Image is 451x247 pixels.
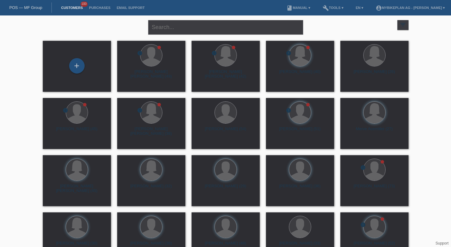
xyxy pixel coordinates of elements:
[286,50,291,57] div: unconfirmed, pending
[58,6,86,10] a: Customers
[286,50,291,56] i: error
[137,50,143,57] div: unconfirmed, pending
[48,126,106,136] div: [PERSON_NAME] (45)
[122,126,180,136] div: [PERSON_NAME] [PERSON_NAME] (38)
[197,69,255,79] div: [PERSON_NAME] [PERSON_NAME] (42)
[286,108,291,114] div: unconfirmed, pending
[63,108,68,113] i: error
[271,184,329,194] div: [PERSON_NAME] (36)
[122,184,180,194] div: [PERSON_NAME] (32)
[323,5,329,11] i: build
[286,108,291,113] i: error
[360,165,366,171] div: unconfirmed, pending
[48,184,106,194] div: [PERSON_NAME] [PERSON_NAME] (45)
[148,20,303,35] input: Search...
[113,6,148,10] a: Email Support
[271,126,329,136] div: [PERSON_NAME] (51)
[9,5,42,10] a: POS — MF Group
[376,5,382,11] i: account_circle
[345,126,404,136] div: Merve Acemliler (27)
[345,69,404,79] div: [PERSON_NAME] (26)
[353,6,366,10] a: EN ▾
[86,6,113,10] a: Purchases
[360,222,366,228] div: unconfirmed, pending
[360,165,366,170] i: error
[211,50,217,57] div: unconfirmed, pending
[197,126,255,136] div: [PERSON_NAME] (54)
[137,108,143,113] i: error
[360,222,366,228] i: error
[197,184,255,194] div: [PERSON_NAME] (29)
[63,108,68,114] div: unconfirmed, pending
[137,108,143,114] div: unconfirmed, pending
[320,6,347,10] a: buildTools ▾
[400,21,406,28] i: filter_list
[286,5,293,11] i: book
[373,6,448,10] a: account_circleMybikeplan AG - [PERSON_NAME] ▾
[69,61,84,71] div: Add customer
[271,69,329,79] div: [PERSON_NAME] (40)
[211,50,217,56] i: error
[436,241,449,245] a: Support
[345,184,404,194] div: [PERSON_NAME] (73)
[137,50,143,56] i: error
[81,2,88,7] span: 100
[122,69,180,79] div: [PERSON_NAME] [PERSON_NAME] (49)
[283,6,313,10] a: bookManual ▾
